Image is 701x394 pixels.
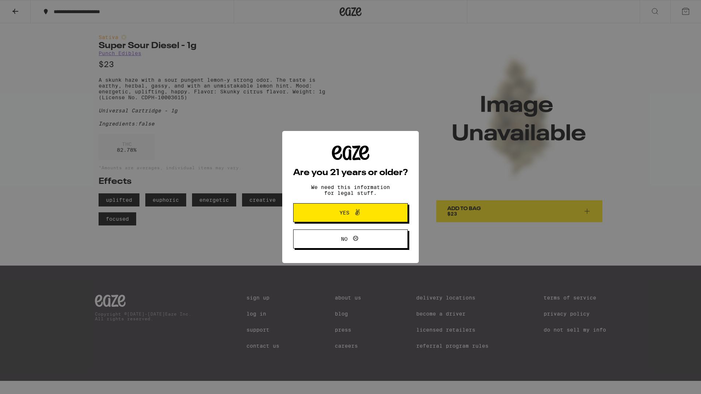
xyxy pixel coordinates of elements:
[293,229,408,248] button: No
[341,236,348,242] span: No
[340,210,349,215] span: Yes
[305,184,396,196] p: We need this information for legal stuff.
[293,169,408,177] h2: Are you 21 years or older?
[293,203,408,222] button: Yes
